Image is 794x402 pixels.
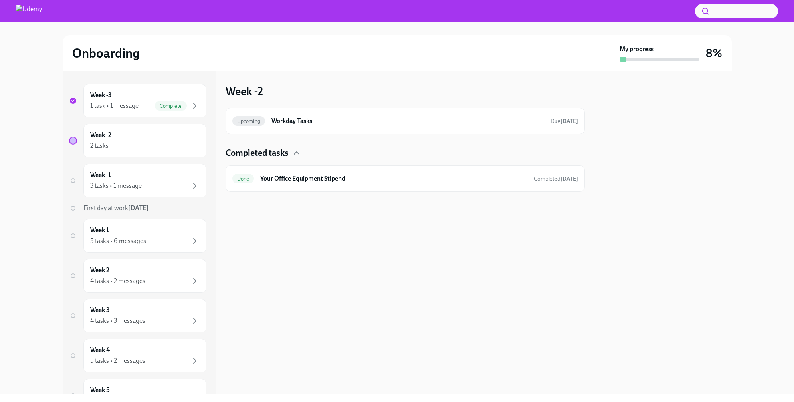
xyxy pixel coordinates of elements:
span: August 25th, 2025 17:06 [534,175,578,183]
h6: Week 4 [90,346,110,354]
h6: Week 2 [90,266,109,275]
a: Week -22 tasks [69,124,206,157]
h6: Week -1 [90,171,111,179]
h2: Onboarding [72,45,140,61]
a: Week 15 tasks • 6 messages [69,219,206,253]
span: Done [232,176,254,182]
div: 4 tasks • 2 messages [90,277,145,285]
h6: Week 3 [90,306,110,314]
strong: [DATE] [560,175,578,182]
span: First day at work [83,204,149,212]
strong: [DATE] [560,118,578,125]
h6: Week 1 [90,226,109,235]
div: 1 task • 1 message [90,101,139,110]
a: UpcomingWorkday TasksDue[DATE] [232,115,578,127]
h3: 8% [706,46,722,60]
img: Udemy [16,5,42,18]
h3: Week -2 [226,84,263,98]
h6: Week -3 [90,91,112,100]
div: 2 tasks [90,141,109,150]
div: 5 tasks • 2 messages [90,356,145,365]
span: Due [550,118,578,125]
a: Week -31 task • 1 messageComplete [69,84,206,117]
a: Week 45 tasks • 2 messages [69,339,206,372]
a: DoneYour Office Equipment StipendCompleted[DATE] [232,172,578,185]
h6: Workday Tasks [271,117,544,125]
div: Completed tasks [226,147,585,159]
div: 4 tasks • 3 messages [90,316,145,325]
strong: [DATE] [128,204,149,212]
span: September 1st, 2025 11:00 [550,117,578,125]
a: First day at work[DATE] [69,204,206,213]
h6: Week 5 [90,386,110,394]
div: 3 tasks • 1 message [90,181,142,190]
h6: Your Office Equipment Stipend [260,174,527,183]
a: Week 34 tasks • 3 messages [69,299,206,332]
span: Completed [534,175,578,182]
span: Complete [155,103,187,109]
strong: My progress [620,45,654,54]
h4: Completed tasks [226,147,289,159]
span: Upcoming [232,118,265,124]
a: Week -13 tasks • 1 message [69,164,206,197]
div: 5 tasks • 6 messages [90,237,146,245]
h6: Week -2 [90,131,111,139]
a: Week 24 tasks • 2 messages [69,259,206,293]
